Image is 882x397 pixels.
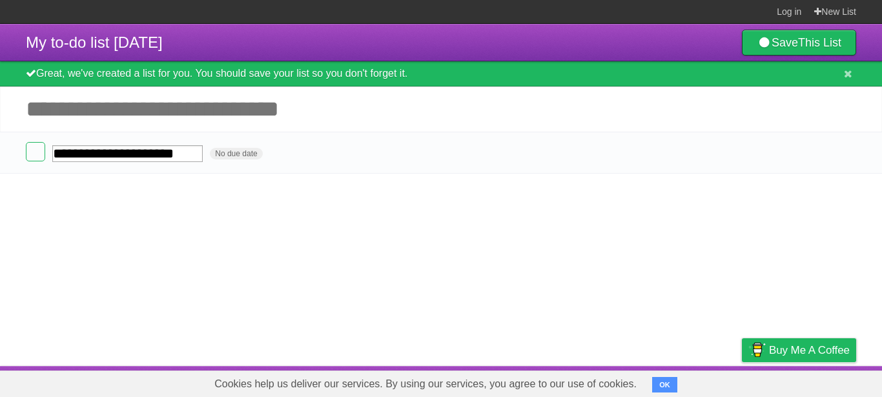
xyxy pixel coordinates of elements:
[748,339,766,361] img: Buy me a coffee
[769,339,850,361] span: Buy me a coffee
[652,377,677,392] button: OK
[26,34,163,51] span: My to-do list [DATE]
[742,338,856,362] a: Buy me a coffee
[210,148,262,159] span: No due date
[725,369,759,394] a: Privacy
[681,369,710,394] a: Terms
[26,142,45,161] label: Done
[613,369,665,394] a: Developers
[742,30,856,56] a: SaveThis List
[570,369,597,394] a: About
[798,36,841,49] b: This List
[201,371,650,397] span: Cookies help us deliver our services. By using our services, you agree to our use of cookies.
[775,369,856,394] a: Suggest a feature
